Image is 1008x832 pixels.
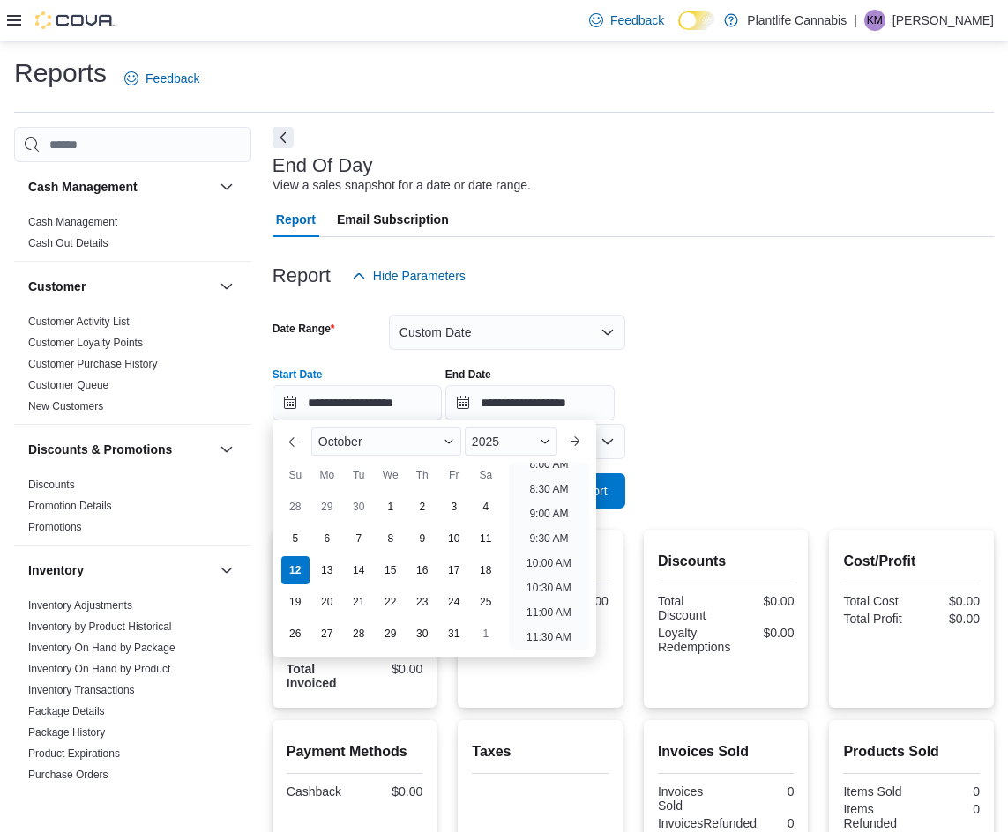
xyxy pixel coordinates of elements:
span: Report [276,202,316,237]
div: Cashback [287,784,351,799]
div: 0 [915,802,980,816]
button: Inventory [28,561,213,579]
div: day-30 [408,620,437,648]
button: Customer [216,276,237,297]
div: day-29 [313,493,341,521]
div: day-31 [440,620,468,648]
p: Plantlife Cannabis [747,10,847,31]
div: Invoices Sold [658,784,722,813]
h3: Cash Management [28,178,138,196]
div: day-9 [408,524,437,553]
li: 11:30 AM [519,627,579,648]
label: Start Date [273,368,323,382]
div: $0.00 [915,594,980,608]
strong: Total Invoiced [287,662,337,690]
span: Inventory Adjustments [28,598,132,613]
div: InvoicesRefunded [658,816,757,830]
h3: Discounts & Promotions [28,441,172,458]
div: day-15 [377,556,405,584]
a: Cash Out Details [28,237,108,249]
button: Cash Management [28,178,213,196]
div: day-23 [408,588,437,616]
div: Button. Open the month selector. October is currently selected. [311,427,461,456]
h1: Reports [14,56,107,91]
span: Feedback [146,70,199,87]
div: Items Refunded [843,802,907,830]
div: day-28 [281,493,310,521]
button: Discounts & Promotions [216,439,237,460]
div: $0.00 [915,612,980,626]
div: day-19 [281,588,310,616]
li: 8:00 AM [522,454,575,475]
a: Inventory Adjustments [28,599,132,612]
div: day-10 [440,524,468,553]
h2: Cost/Profit [843,551,980,572]
li: 9:00 AM [522,503,575,524]
a: Purchase Orders [28,769,108,781]
a: Inventory On Hand by Product [28,663,170,675]
h2: Invoices Sold [658,741,795,762]
div: day-5 [281,524,310,553]
div: Discounts & Promotions [14,474,251,545]
div: $0.00 [544,594,609,608]
img: Cova [35,11,115,29]
button: Hide Parameters [345,258,473,293]
div: day-7 [345,524,373,553]
button: Customer [28,278,213,295]
div: day-1 [377,493,405,521]
div: day-14 [345,556,373,584]
a: Feedback [582,3,671,38]
span: Package History [28,725,105,739]
div: Mo [313,461,341,489]
div: day-1 [472,620,500,648]
a: Customer Loyalty Points [28,337,143,349]
div: $0.00 [737,626,794,640]
span: Cash Management [28,215,117,229]
h2: Payment Methods [287,741,423,762]
div: day-2 [408,493,437,521]
div: day-12 [281,556,310,584]
li: 10:00 AM [519,553,579,574]
div: day-3 [440,493,468,521]
a: Promotions [28,521,82,533]
span: Cash Out Details [28,236,108,250]
span: Inventory by Product Historical [28,620,172,634]
span: Inventory Transactions [28,683,135,697]
a: Discounts [28,479,75,491]
div: day-8 [377,524,405,553]
div: Cash Management [14,212,251,261]
button: Custom Date [389,315,625,350]
div: $0.00 [358,662,422,676]
button: Next [273,127,294,148]
li: 11:00 AM [519,602,579,623]
input: Press the down key to enter a popover containing a calendar. Press the escape key to close the po... [273,385,442,420]
p: [PERSON_NAME] [892,10,994,31]
h2: Taxes [472,741,609,762]
li: 8:30 AM [522,479,575,500]
div: We [377,461,405,489]
div: Total Discount [658,594,722,622]
div: Customer [14,311,251,424]
div: Su [281,461,310,489]
div: day-17 [440,556,468,584]
div: 0 [729,784,794,799]
div: day-26 [281,620,310,648]
button: Next month [561,427,589,456]
a: Inventory On Hand by Package [28,642,175,654]
div: day-16 [408,556,437,584]
div: $0.00 [729,594,794,608]
div: Tu [345,461,373,489]
div: day-20 [313,588,341,616]
div: Sa [472,461,500,489]
div: Th [408,461,437,489]
span: Promotion Details [28,499,112,513]
label: Date Range [273,322,335,336]
a: Inventory Transactions [28,684,135,696]
span: Customer Activity List [28,315,130,329]
div: day-18 [472,556,500,584]
div: Button. Open the year selector. 2025 is currently selected. [465,427,557,456]
div: day-13 [313,556,341,584]
div: Fr [440,461,468,489]
div: day-24 [440,588,468,616]
div: October, 2025 [280,491,502,650]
